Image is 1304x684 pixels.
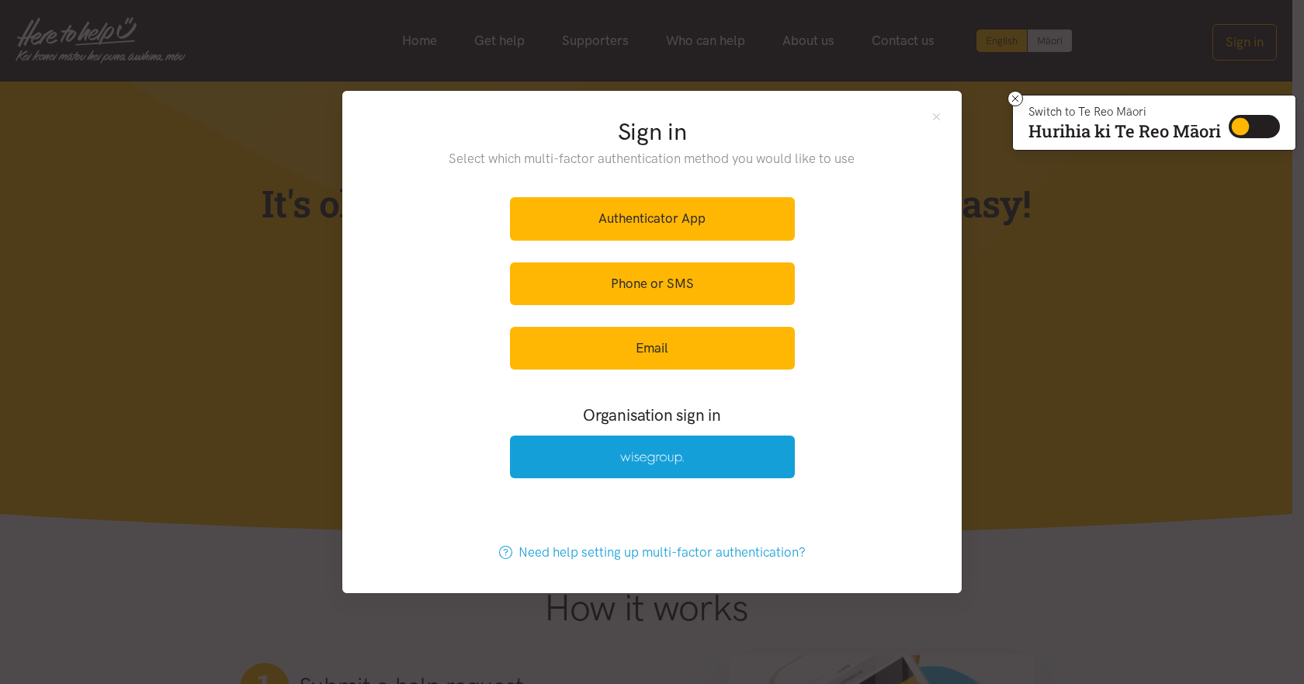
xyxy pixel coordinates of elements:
p: Select which multi-factor authentication method you would like to use [418,148,887,169]
a: Email [510,327,795,370]
p: Switch to Te Reo Māori [1028,107,1221,116]
p: Hurihia ki Te Reo Māori [1028,124,1221,138]
a: Need help setting up multi-factor authentication? [483,531,822,574]
img: Wise Group [620,452,684,465]
a: Phone or SMS [510,262,795,305]
button: Close [930,109,943,123]
h2: Sign in [418,116,887,148]
a: Authenticator App [510,197,795,240]
h3: Organisation sign in [467,404,837,426]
